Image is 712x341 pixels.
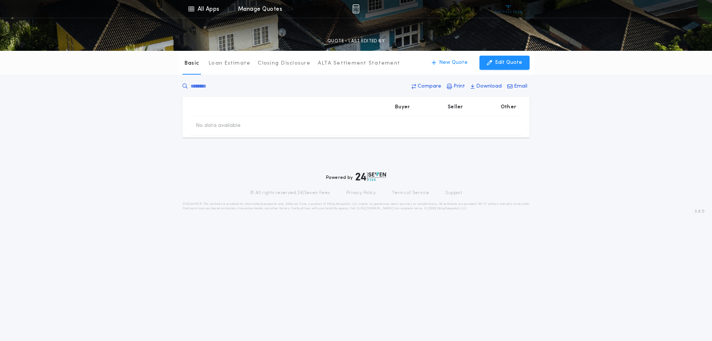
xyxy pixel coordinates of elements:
[352,4,359,13] img: img
[454,83,465,90] p: Print
[445,190,462,196] a: Support
[356,172,386,181] img: logo
[346,190,376,196] a: Privacy Policy
[258,60,310,67] p: Closing Disclosure
[424,56,475,70] button: New Quote
[479,56,530,70] button: Edit Quote
[184,60,199,67] p: Basic
[357,207,393,210] a: [URL][DOMAIN_NAME]
[501,104,516,111] p: Other
[439,59,468,66] p: New Quote
[327,37,385,45] p: QUOTE - LAST EDITED BY
[695,208,705,215] span: 3.8.0
[468,80,504,93] button: Download
[182,202,530,211] p: DISCLAIMER: This estimate is provided for informational purposes only. 24|Seven Fees, a product o...
[318,60,400,67] p: ALTA Settlement Statement
[190,116,247,135] td: No data available
[495,59,522,66] p: Edit Quote
[395,104,410,111] p: Buyer
[514,83,527,90] p: Email
[418,83,441,90] p: Compare
[495,5,523,13] img: vs-icon
[445,80,467,93] button: Print
[409,80,444,93] button: Compare
[448,104,463,111] p: Seller
[208,60,250,67] p: Loan Estimate
[476,83,502,90] p: Download
[392,190,429,196] a: Terms of Service
[326,172,386,181] div: Powered by
[250,190,330,196] p: © All rights reserved. 24|Seven Fees
[505,80,530,93] button: Email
